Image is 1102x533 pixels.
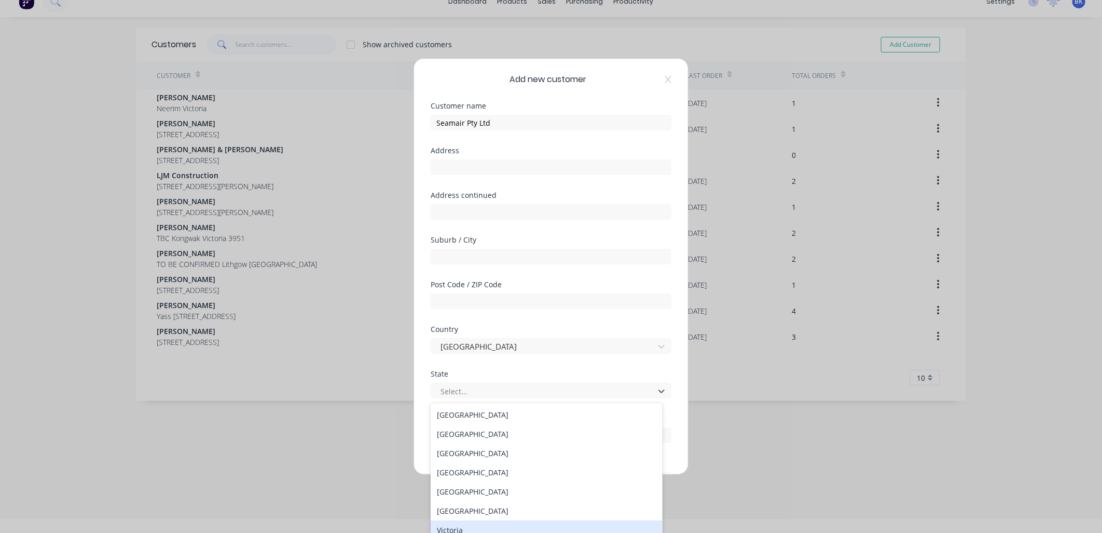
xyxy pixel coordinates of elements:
div: [GEOGRAPHIC_DATA] [431,482,663,501]
div: [GEOGRAPHIC_DATA] [431,405,663,424]
div: Country [431,326,671,333]
div: Post Code / ZIP Code [431,281,671,288]
div: Customer name [431,102,671,110]
div: [GEOGRAPHIC_DATA] [431,463,663,482]
div: [GEOGRAPHIC_DATA] [431,501,663,521]
div: State [431,370,671,378]
div: [GEOGRAPHIC_DATA] [431,444,663,463]
div: [GEOGRAPHIC_DATA] [431,424,663,444]
div: Address continued [431,192,671,199]
div: Suburb / City [431,236,671,244]
div: Address [431,147,671,154]
span: Add new customer [509,73,586,86]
